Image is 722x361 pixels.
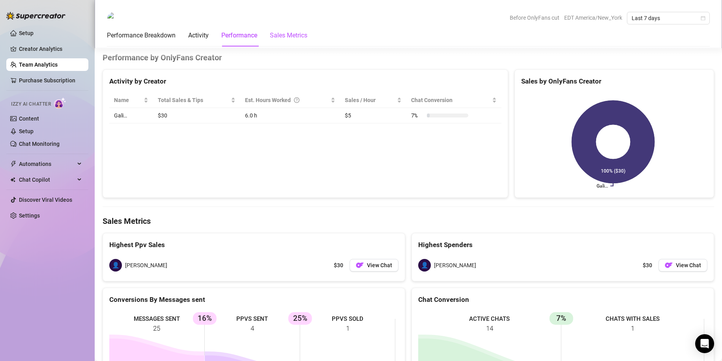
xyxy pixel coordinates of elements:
span: Name [114,96,142,104]
span: thunderbolt [10,161,17,167]
span: Automations [19,158,75,170]
span: Izzy AI Chatter [11,100,51,108]
a: Settings [19,212,40,219]
span: Last 7 days [632,12,705,24]
h4: Performance by OnlyFans Creator [103,52,714,63]
span: [PERSON_NAME] [125,261,167,270]
img: OF [665,261,673,269]
span: EDT America/New_York [564,12,622,24]
div: Sales Metrics [270,31,307,40]
a: Team Analytics [19,61,58,68]
div: Highest Spenders [418,240,707,250]
button: OFView Chat [350,259,398,272]
div: Performance Breakdown [107,31,176,40]
img: Guy [107,12,119,24]
span: [PERSON_NAME] [434,261,476,270]
img: AI Chatter [54,97,66,109]
a: Setup [19,128,34,134]
td: 6.0 h [240,108,340,123]
h4: Sales Metrics [103,216,151,227]
div: Est. Hours Worked [245,96,329,104]
a: Discover Viral Videos [19,197,72,203]
button: OFView Chat [658,259,707,272]
a: Chat Monitoring [19,141,60,147]
div: Sales by OnlyFans Creator [521,76,707,87]
td: $5 [340,108,406,123]
img: logo-BBDzfeDw.svg [6,12,65,20]
span: Total Sales & Tips [158,96,229,104]
div: Activity by Creator [109,76,501,87]
span: Chat Conversion [411,96,490,104]
span: calendar [701,16,705,20]
div: Performance [221,31,257,40]
img: Chat Copilot [10,177,15,182]
span: View Chat [676,262,701,268]
span: Chat Copilot [19,173,75,186]
td: $30 [153,108,240,123]
span: 7 % [411,111,424,120]
span: Sales / Hour [345,96,395,104]
div: Conversions By Messages sent [109,294,398,305]
div: Chat Conversion [418,294,707,305]
span: $30 [643,261,652,270]
a: Purchase Subscription [19,77,75,84]
span: question-circle [294,96,299,104]
th: Chat Conversion [406,93,501,108]
img: OF [356,261,364,269]
div: Open Intercom Messenger [695,334,714,353]
text: Gali… [597,183,608,189]
span: 👤 [109,259,122,272]
span: 👤 [418,259,431,272]
a: Creator Analytics [19,43,82,55]
span: $30 [334,261,343,270]
th: Total Sales & Tips [153,93,240,108]
span: View Chat [367,262,392,268]
div: Highest Ppv Sales [109,240,398,250]
a: Setup [19,30,34,36]
div: Activity [188,31,209,40]
th: Sales / Hour [340,93,406,108]
th: Name [109,93,153,108]
a: Content [19,115,39,122]
span: Before OnlyFans cut [510,12,559,24]
td: Gali… [109,108,153,123]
